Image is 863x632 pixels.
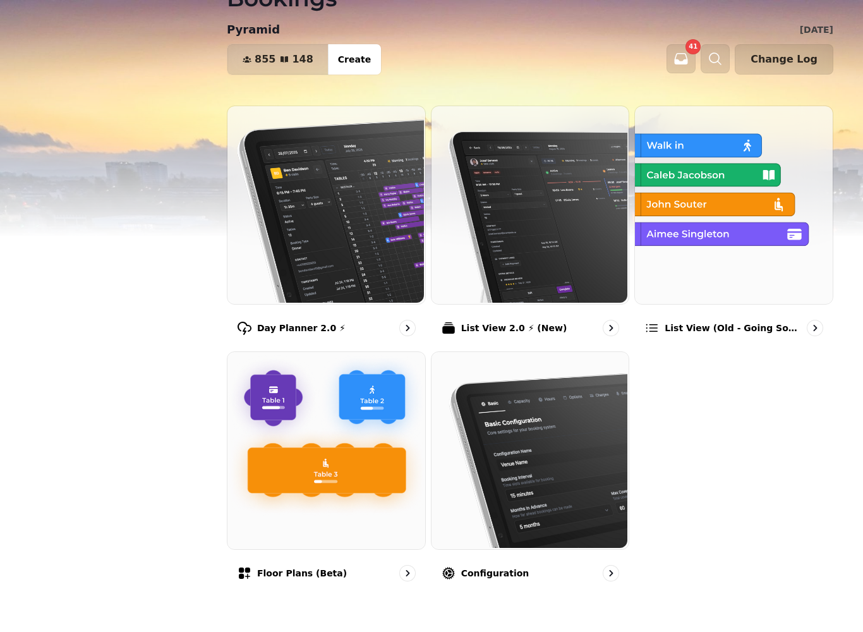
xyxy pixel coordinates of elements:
[328,44,381,75] button: Create
[227,351,426,592] a: Floor Plans (beta)Floor Plans (beta)
[634,106,833,346] a: List view (Old - going soon)List view (Old - going soon)
[257,322,346,334] p: Day Planner 2.0 ⚡
[227,44,329,75] button: 855148
[338,55,371,64] span: Create
[461,567,529,580] p: Configuration
[401,567,414,580] svg: go to
[431,106,630,346] a: List View 2.0 ⚡ (New)List View 2.0 ⚡ (New)
[430,105,628,303] img: List View 2.0 ⚡ (New)
[461,322,567,334] p: List View 2.0 ⚡ (New)
[735,44,833,75] button: Change Log
[227,21,280,39] p: Pyramid
[226,351,424,549] img: Floor Plans (beta)
[751,54,818,64] span: Change Log
[226,105,424,303] img: Day Planner 2.0 ⚡
[800,23,833,36] p: [DATE]
[430,351,628,549] img: Configuration
[605,567,617,580] svg: go to
[809,322,821,334] svg: go to
[227,106,426,346] a: Day Planner 2.0 ⚡Day Planner 2.0 ⚡
[665,322,802,334] p: List view (Old - going soon)
[431,351,630,592] a: ConfigurationConfiguration
[292,54,313,64] span: 148
[605,322,617,334] svg: go to
[257,567,347,580] p: Floor Plans (beta)
[634,105,831,303] img: List view (Old - going soon)
[401,322,414,334] svg: go to
[689,44,697,50] span: 41
[255,54,275,64] span: 855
